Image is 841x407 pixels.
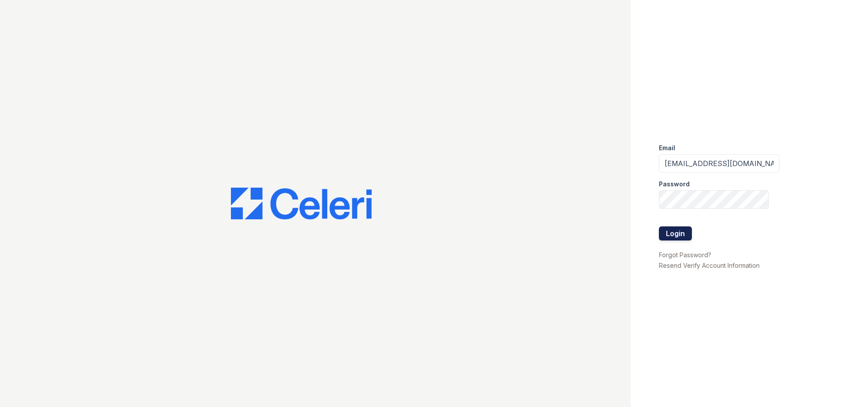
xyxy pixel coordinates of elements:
[659,251,711,259] a: Forgot Password?
[659,262,760,269] a: Resend Verify Account Information
[659,144,675,152] label: Email
[659,180,690,189] label: Password
[659,226,692,240] button: Login
[231,188,372,219] img: CE_Logo_Blue-a8612792a0a2168367f1c8372b55b34899dd931a85d93a1a3d3e32e68fde9ad4.png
